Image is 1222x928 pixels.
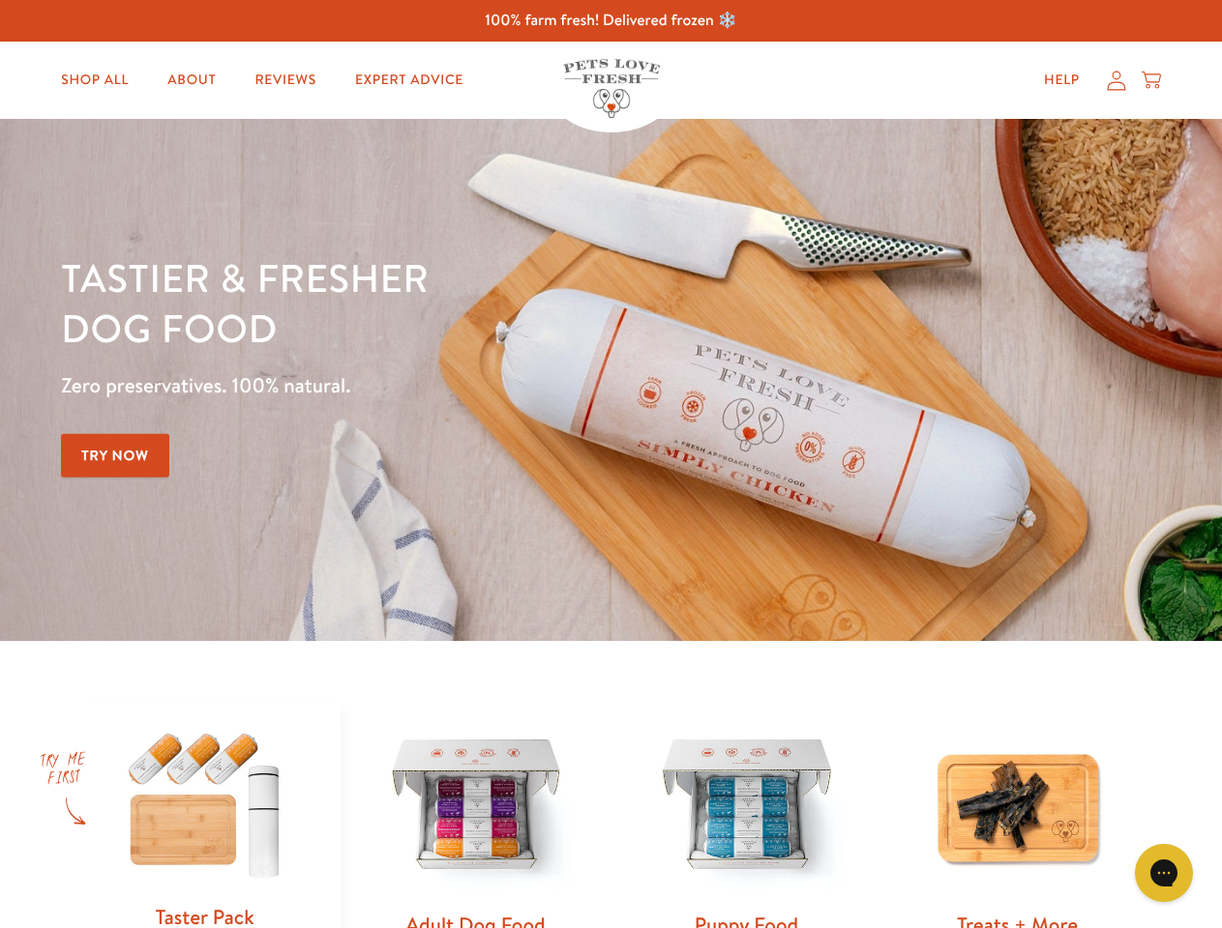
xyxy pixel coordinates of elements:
[239,61,331,100] a: Reviews
[340,61,479,100] a: Expert Advice
[563,59,660,118] img: Pets Love Fresh
[152,61,231,100] a: About
[61,368,794,403] p: Zero preservatives. 100% natural.
[61,252,794,353] h1: Tastier & fresher dog food
[1125,837,1203,909] iframe: Gorgias live chat messenger
[1028,61,1095,100] a: Help
[61,434,169,478] a: Try Now
[45,61,144,100] a: Shop All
